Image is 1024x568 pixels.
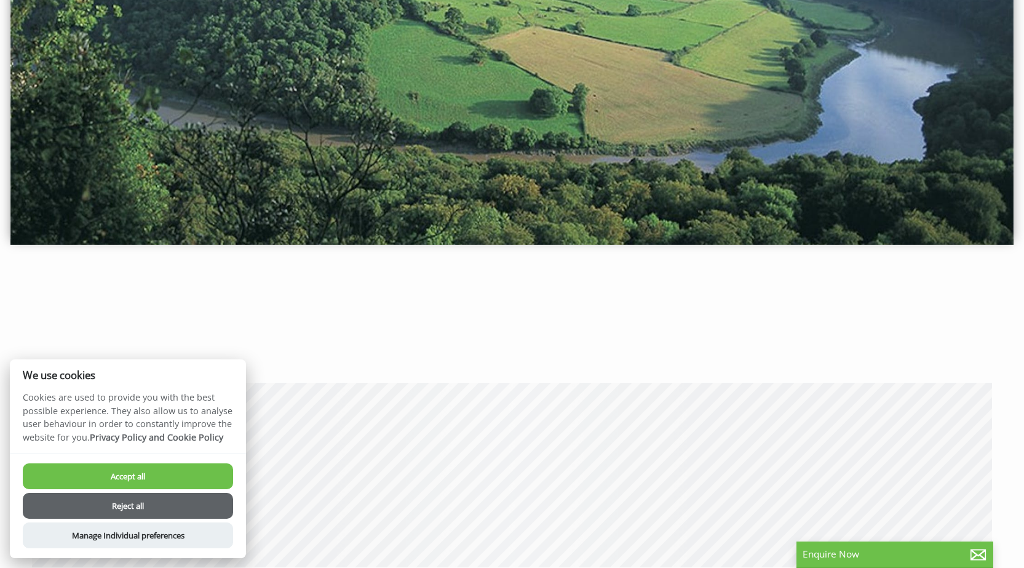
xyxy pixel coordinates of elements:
[23,493,233,519] button: Reject all
[10,369,246,381] h2: We use cookies
[10,391,246,453] p: Cookies are used to provide you with the best possible experience. They also allow us to analyse ...
[23,463,233,489] button: Accept all
[90,431,223,443] a: Privacy Policy and Cookie Policy
[7,278,1017,370] iframe: Customer reviews powered by Trustpilot
[803,548,987,561] p: Enquire Now
[23,522,233,548] button: Manage Individual preferences
[32,383,992,567] canvas: Map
